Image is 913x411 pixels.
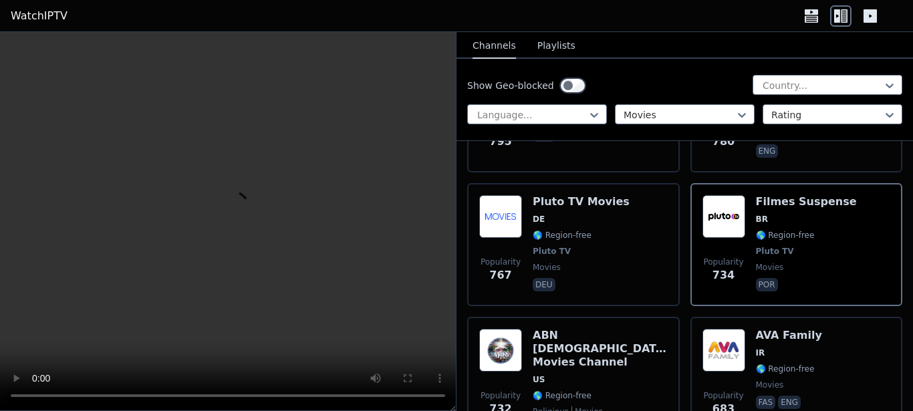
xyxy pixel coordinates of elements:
[756,246,794,257] span: Pluto TV
[481,390,521,401] span: Popularity
[537,33,575,59] button: Playlists
[533,262,561,273] span: movies
[756,230,815,241] span: 🌎 Region-free
[479,195,522,238] img: Pluto TV Movies
[481,257,521,267] span: Popularity
[756,144,779,158] p: eng
[702,329,745,372] img: AVA Family
[756,329,822,342] h6: AVA Family
[489,134,511,150] span: 795
[533,374,545,385] span: US
[702,195,745,238] img: Filmes Suspense
[533,390,592,401] span: 🌎 Region-free
[712,267,735,283] span: 734
[756,278,778,291] p: por
[756,380,784,390] span: movies
[756,396,776,409] p: fas
[756,364,815,374] span: 🌎 Region-free
[703,390,743,401] span: Popularity
[533,329,668,369] h6: ABN [DEMOGRAPHIC_DATA] Movies Channel
[778,396,801,409] p: eng
[533,195,630,209] h6: Pluto TV Movies
[479,329,522,372] img: ABN Bible Movies Channel
[533,246,571,257] span: Pluto TV
[533,214,545,225] span: DE
[756,348,765,358] span: IR
[533,278,555,291] p: deu
[712,134,735,150] span: 780
[489,267,511,283] span: 767
[473,33,516,59] button: Channels
[467,79,554,92] label: Show Geo-blocked
[756,195,857,209] h6: Filmes Suspense
[756,262,784,273] span: movies
[756,214,768,225] span: BR
[703,257,743,267] span: Popularity
[533,230,592,241] span: 🌎 Region-free
[11,8,68,24] a: WatchIPTV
